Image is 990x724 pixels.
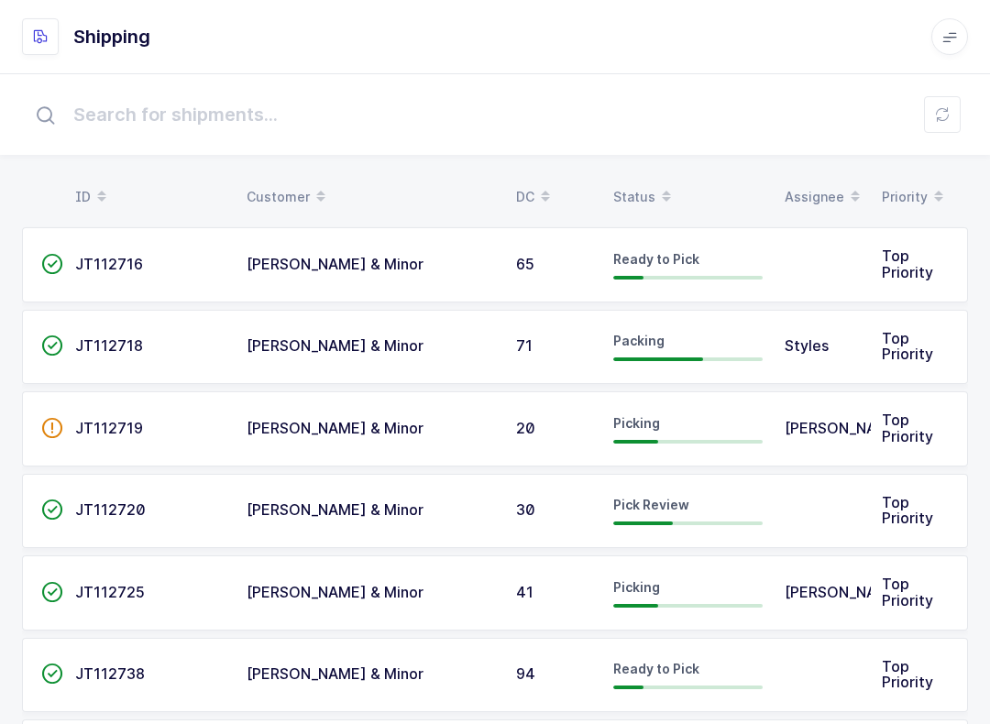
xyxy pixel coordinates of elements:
span:  [41,255,63,273]
div: Customer [247,181,494,213]
span: JT112725 [75,583,145,601]
span: Picking [613,415,660,431]
span: JT112716 [75,255,143,273]
span: Pick Review [613,497,689,512]
span:  [41,500,63,519]
span: JT112719 [75,419,143,437]
span: [PERSON_NAME] & Minor [247,500,423,519]
span: [PERSON_NAME] & Minor [247,255,423,273]
span: [PERSON_NAME] & Minor [247,583,423,601]
span:  [41,664,63,683]
div: Assignee [785,181,860,213]
span: Top Priority [882,329,933,364]
span: 30 [516,500,535,519]
span: JT112720 [75,500,146,519]
span: 71 [516,336,533,355]
span: Top Priority [882,411,933,445]
span: [PERSON_NAME] & Minor [247,336,423,355]
span: Picking [613,579,660,595]
span:  [41,336,63,355]
span: JT112738 [75,664,145,683]
span:  [41,583,63,601]
span: [PERSON_NAME] & Minor [247,419,423,437]
input: Search for shipments... [22,85,968,144]
div: Priority [882,181,950,213]
div: ID [75,181,225,213]
span: Top Priority [882,575,933,609]
span: 20 [516,419,535,437]
span: 65 [516,255,534,273]
span: 94 [516,664,535,683]
h1: Shipping [73,22,150,51]
span: [PERSON_NAME] [785,419,905,437]
span: Top Priority [882,247,933,281]
span: Ready to Pick [613,251,699,267]
div: Status [613,181,763,213]
span: JT112718 [75,336,143,355]
span:  [41,419,63,437]
span: [PERSON_NAME] [785,583,905,601]
span: 41 [516,583,533,601]
span: Top Priority [882,657,933,692]
span: Packing [613,333,665,348]
span: Styles [785,336,829,355]
span: [PERSON_NAME] & Minor [247,664,423,683]
span: Top Priority [882,493,933,528]
span: Ready to Pick [613,661,699,676]
div: DC [516,181,591,213]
